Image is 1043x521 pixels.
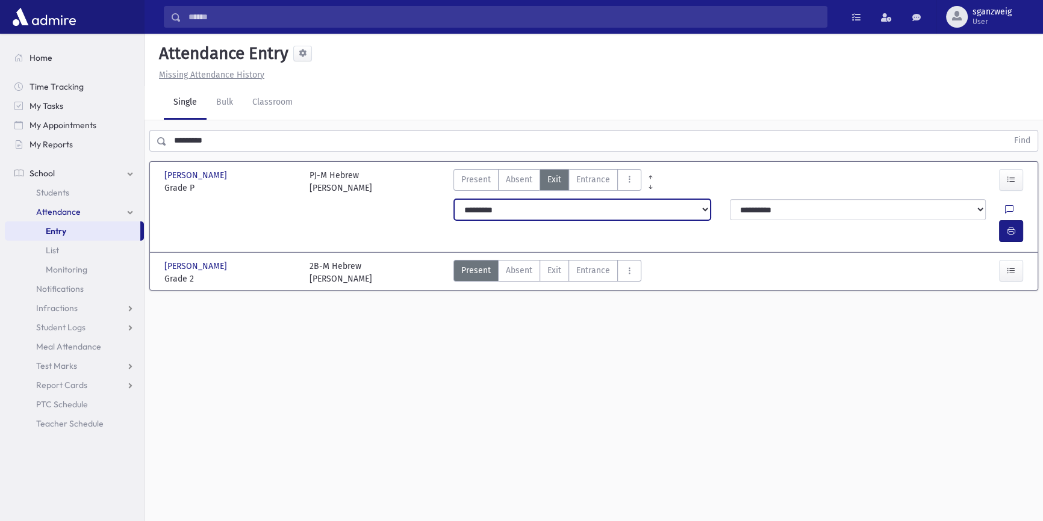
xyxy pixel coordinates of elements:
h5: Attendance Entry [154,43,288,64]
span: [PERSON_NAME] [164,260,229,273]
span: Present [461,264,491,277]
a: PTC Schedule [5,395,144,414]
div: 2B-M Hebrew [PERSON_NAME] [310,260,372,285]
span: School [30,168,55,179]
a: Attendance [5,202,144,221]
span: Teacher Schedule [36,418,104,429]
span: Entry [46,226,66,236]
span: Students [36,187,69,198]
span: Attendance [36,206,81,217]
div: PJ-M Hebrew [PERSON_NAME] [310,169,372,194]
a: Bulk [207,86,243,120]
span: sganzweig [973,7,1012,17]
span: Infractions [36,303,78,313]
a: Monitoring [5,260,144,279]
span: [PERSON_NAME] [164,169,229,182]
span: Exit [547,173,561,186]
span: List [46,245,59,256]
a: Classroom [243,86,302,120]
span: Grade P [164,182,297,194]
a: Meal Attendance [5,337,144,356]
span: Time Tracking [30,81,84,92]
a: School [5,164,144,183]
a: Time Tracking [5,77,144,96]
span: Student Logs [36,322,86,333]
a: Students [5,183,144,202]
span: Absent [506,173,532,186]
div: AttTypes [453,169,641,194]
span: My Tasks [30,100,63,111]
button: Find [1007,131,1038,151]
a: List [5,241,144,260]
a: Home [5,48,144,67]
a: My Reports [5,135,144,154]
span: Report Cards [36,380,87,390]
a: Test Marks [5,356,144,375]
img: AdmirePro [10,5,79,29]
a: My Appointments [5,116,144,135]
span: User [973,17,1012,26]
span: Test Marks [36,360,77,371]
span: Absent [506,264,532,277]
a: Teacher Schedule [5,414,144,433]
span: Home [30,52,52,63]
div: AttTypes [453,260,641,285]
a: Single [164,86,207,120]
span: Meal Attendance [36,341,101,352]
a: Notifications [5,279,144,298]
u: Missing Attendance History [159,70,264,80]
a: My Tasks [5,96,144,116]
span: Entrance [576,264,610,277]
span: My Appointments [30,120,96,131]
span: Grade 2 [164,273,297,285]
a: Infractions [5,298,144,318]
span: Entrance [576,173,610,186]
a: Student Logs [5,318,144,337]
input: Search [181,6,827,28]
span: PTC Schedule [36,399,88,410]
span: Exit [547,264,561,277]
a: Missing Attendance History [154,70,264,80]
span: My Reports [30,139,73,150]
a: Entry [5,221,140,241]
span: Monitoring [46,264,87,275]
a: Report Cards [5,375,144,395]
span: Present [461,173,491,186]
span: Notifications [36,283,84,294]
